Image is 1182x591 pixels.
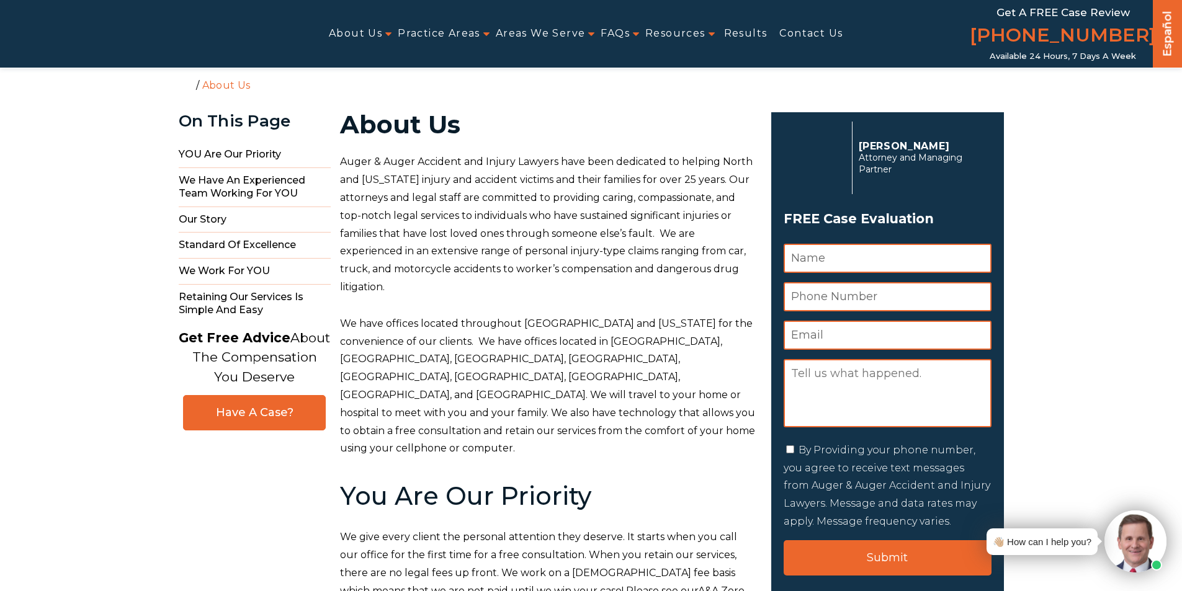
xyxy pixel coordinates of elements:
a: Have A Case? [183,395,326,430]
h1: About Us [340,112,756,137]
a: Resources [645,20,705,48]
strong: Get Free Advice [179,330,290,345]
img: Auger & Auger Accident and Injury Lawyers Logo [7,19,202,49]
p: About The Compensation You Deserve [179,328,330,387]
span: FREE Case Evaluation [784,207,992,231]
span: We Have An Experienced Team Working For YOU [179,168,331,207]
span: We Work For YOU [179,259,331,285]
span: Retaining Our Services Is Simple and Easy [179,285,331,323]
span: Attorney and Managing Partner [859,152,985,176]
span: Auger & Auger Accident and Injury Lawyers have been dedicated to helping North and [US_STATE] inj... [340,156,753,293]
input: Email [784,321,992,350]
a: FAQs [601,20,630,48]
a: [PHONE_NUMBER] [970,22,1156,51]
span: Get a FREE Case Review [996,6,1130,19]
a: Results [724,20,768,48]
span: Our Story [179,207,331,233]
p: [PERSON_NAME] [859,140,985,152]
span: We have offices located throughout [GEOGRAPHIC_DATA] and [US_STATE] for the convenience of our cl... [340,318,755,455]
a: Areas We Serve [496,20,586,48]
img: Intaker widget Avatar [1104,510,1166,572]
div: 👋🏼 How can I help you? [993,533,1091,550]
span: Have A Case? [196,406,313,420]
input: Submit [784,540,992,575]
span: YOU Are Our Priority [179,142,331,168]
a: Contact Us [779,20,843,48]
a: Home [182,79,193,90]
img: Herbert Auger [784,127,846,189]
label: By Providing your phone number, you agree to receive text messages from Auger & Auger Accident an... [784,444,990,527]
b: You Are Our Priority [340,481,591,511]
input: Name [784,244,992,273]
input: Phone Number [784,282,992,311]
span: Available 24 Hours, 7 Days a Week [990,51,1136,61]
span: Standard of Excellence [179,233,331,259]
a: About Us [329,20,382,48]
div: On This Page [179,112,331,130]
a: Practice Areas [398,20,480,48]
li: About Us [199,79,253,91]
